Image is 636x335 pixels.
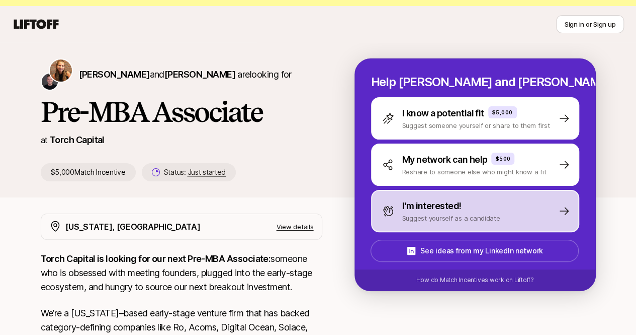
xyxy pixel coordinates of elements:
[495,155,510,163] p: $500
[402,199,462,213] p: I'm interested!
[50,59,72,82] img: Katie Reiner
[41,163,136,181] p: $5,000 Match Incentive
[164,69,235,80] span: [PERSON_NAME]
[402,153,488,167] p: My network can help
[420,245,542,257] p: See ideas from my LinkedIn network
[402,167,547,177] p: Reshare to someone else who might know a fit
[371,240,579,262] button: See ideas from my LinkedIn network
[371,75,579,89] p: Help [PERSON_NAME] and [PERSON_NAME] hire
[492,108,513,116] p: $5,000
[42,74,58,90] img: Christopher Harper
[41,97,322,127] h1: Pre-MBA Associate
[556,15,624,33] button: Sign in or Sign up
[164,166,226,178] p: Status:
[277,222,314,232] p: View details
[79,69,150,80] span: [PERSON_NAME]
[402,106,484,120] p: I know a potential fit
[65,220,201,233] p: [US_STATE], [GEOGRAPHIC_DATA]
[188,168,226,177] span: Just started
[402,120,550,130] p: Suggest someone yourself or share to them first
[50,135,105,145] a: Torch Capital
[41,253,271,264] strong: Torch Capital is looking for our next Pre-MBA Associate:
[149,69,235,80] span: and
[402,213,500,223] p: Suggest yourself as a candidate
[41,133,48,147] p: at
[416,276,533,285] p: How do Match Incentives work on Liftoff?
[41,252,322,294] p: someone who is obsessed with meeting founders, plugged into the early-stage ecosystem, and hungry...
[79,68,292,82] p: are looking for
